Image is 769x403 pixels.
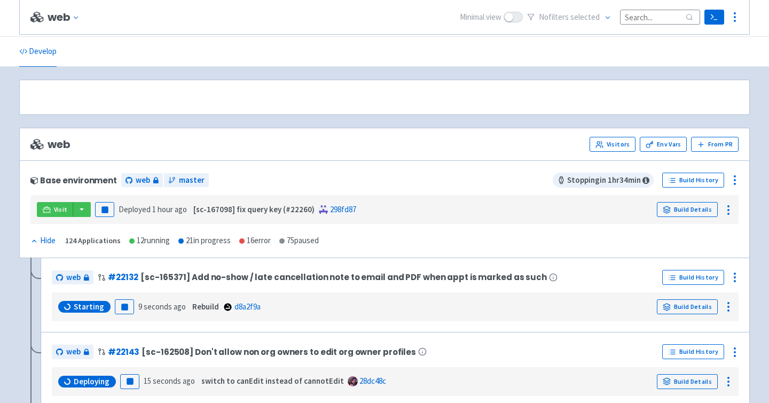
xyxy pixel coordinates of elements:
input: Search... [620,10,700,24]
div: 124 Applications [65,235,121,247]
span: web [30,138,70,151]
time: 9 seconds ago [138,301,186,312]
a: Visitors [590,137,635,152]
a: Terminal [704,10,724,25]
span: Deployed [119,204,187,214]
span: master [179,174,205,187]
a: #22132 [108,272,138,283]
span: web [136,174,150,187]
a: Develop [19,37,57,67]
a: web [121,173,163,188]
div: Base environment [30,176,117,185]
div: 12 running [129,235,170,247]
a: web [52,345,93,359]
strong: [sc-167098] fix query key (#22260) [193,204,315,214]
a: 28dc48c [359,376,386,386]
button: Pause [95,202,114,217]
div: 16 error [239,235,271,247]
a: d8a2f9a [234,301,261,312]
strong: switch to canEdit instead of cannotEdit [201,376,344,386]
a: master [164,173,209,188]
button: Pause [120,374,139,389]
button: web [48,11,84,24]
a: #22143 [108,346,139,358]
a: Visit [37,202,73,217]
span: [sc-162508] Don't allow non org owners to edit org owner profiles [142,347,416,356]
time: 15 seconds ago [144,376,195,386]
button: Pause [115,299,134,314]
span: selected [570,12,600,22]
button: From PR [691,137,739,152]
span: Starting [74,301,104,312]
a: Build Details [657,374,718,389]
span: Visit [54,205,68,214]
strong: Rebuild [192,301,219,312]
a: Build Details [657,299,718,314]
span: web [66,346,81,358]
span: web [66,272,81,284]
a: Env Vars [640,137,687,152]
div: Hide [30,235,56,247]
a: Build Details [657,202,718,217]
span: [sc-165371] Add no-show / late cancellation note to email and PDF when appt is marked as such [140,273,547,282]
a: web [52,270,93,285]
button: Hide [30,235,57,247]
span: Deploying [74,376,109,387]
time: 1 hour ago [152,204,187,214]
div: 21 in progress [178,235,231,247]
a: Build History [662,344,724,359]
div: 75 paused [279,235,319,247]
span: No filter s [539,11,600,24]
span: Stopping in 1 hr 34 min [553,173,654,188]
span: Minimal view [460,11,501,24]
a: Build History [662,270,724,285]
a: 298fd87 [330,204,356,214]
a: Build History [662,173,724,188]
